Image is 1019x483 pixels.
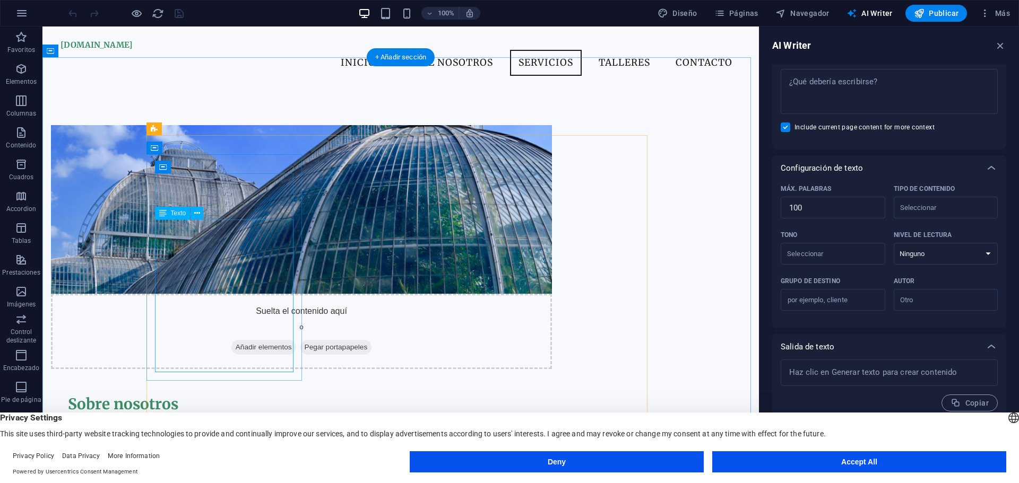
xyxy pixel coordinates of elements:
div: Configuración de texto [772,155,1006,181]
button: Publicar [905,5,968,22]
div: + Añadir sección [367,48,435,66]
button: Diseño [653,5,702,22]
button: Navegador [771,5,834,22]
span: Include current page content for more context [795,123,935,131]
p: Tablas [12,236,31,245]
span: Navegador [775,8,830,19]
button: Copiar [942,394,998,411]
input: AutorClear [897,292,978,308]
p: Encabezado [3,364,39,372]
p: Favoritos [7,46,35,54]
div: Salida de texto [772,334,1006,359]
span: Texto [171,210,186,216]
p: Cuadros [9,173,34,181]
span: Pegar portapapeles [258,313,330,328]
i: Al redimensionar, ajustar el nivel de zoom automáticamente para ajustarse al dispositivo elegido. [465,8,474,18]
p: Prestaciones [2,268,40,277]
p: Tono [781,231,797,239]
button: Más [975,5,1014,22]
p: Pie de página [1,396,41,404]
h6: AI Writer [772,39,811,52]
p: Contenido [6,141,36,150]
input: Máx. palabras [781,197,885,218]
span: AI Writer [847,8,893,19]
input: Grupo de destino [781,292,885,309]
p: Elementos [6,77,37,86]
span: Diseño [658,8,697,19]
button: Páginas [710,5,763,22]
input: TonoClear [784,246,865,261]
i: Volver a cargar página [152,7,164,20]
iframe: To enrich screen reader interactions, please activate Accessibility in Grammarly extension settings [42,27,759,466]
p: Configuración de texto [781,163,863,173]
button: AI Writer [842,5,897,22]
p: Autor [894,277,915,285]
input: Tipo de contenidoClear [897,200,978,215]
p: Imágenes [7,300,36,309]
button: 100% [421,7,459,20]
h6: 100% [437,7,454,20]
span: Añadir elementos [189,313,254,328]
textarea: Descripción [786,74,992,109]
div: Diseño (Ctrl+Alt+Y) [653,5,702,22]
div: Salida de texto [772,359,1006,420]
span: Copiar [951,398,989,408]
span: Publicar [914,8,959,19]
p: Salida de texto [781,341,834,352]
span: Páginas [714,8,758,19]
p: Máx. palabras [781,185,831,193]
div: Configuración de texto [772,181,1006,328]
p: Nivel de lectura [894,231,952,239]
select: Nivel de lectura [894,243,998,265]
p: Columnas [6,109,37,118]
p: Accordion [6,205,36,213]
button: Haz clic para salir del modo de previsualización y seguir editando [130,7,143,20]
button: reload [151,7,164,20]
p: Tipo de contenido [894,185,955,193]
span: Más [980,8,1010,19]
p: Grupo de destino [781,277,840,285]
